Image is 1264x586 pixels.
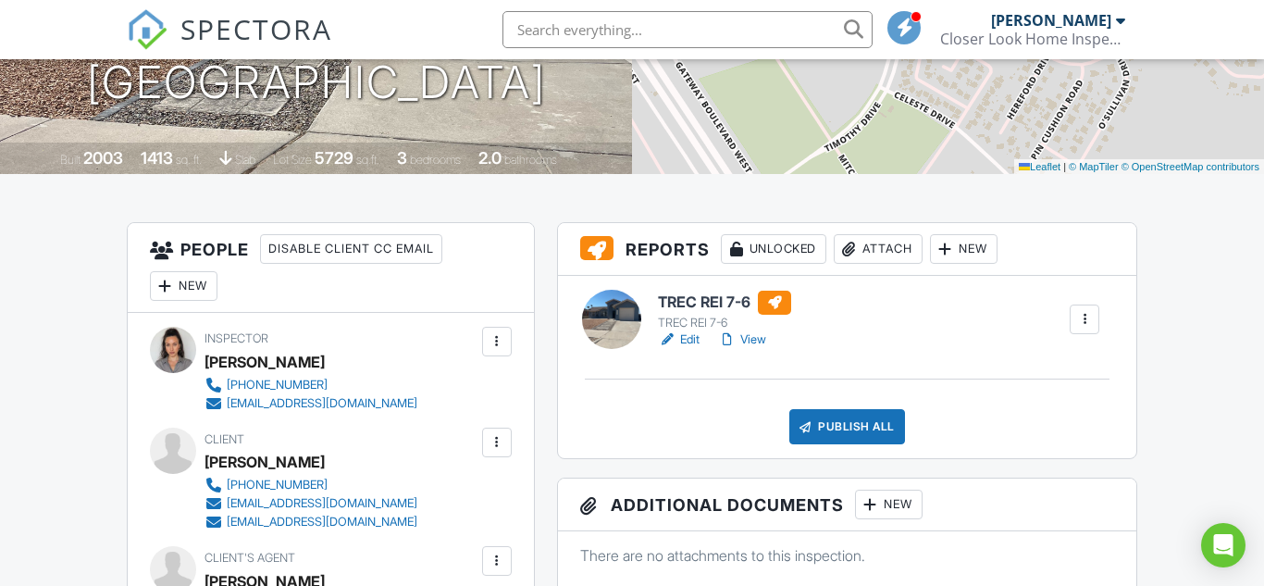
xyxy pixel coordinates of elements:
span: bedrooms [410,153,461,167]
div: TREC REI 7-6 [658,316,791,330]
span: | [1063,161,1066,172]
div: [EMAIL_ADDRESS][DOMAIN_NAME] [227,396,417,411]
div: New [855,490,923,519]
div: [EMAIL_ADDRESS][DOMAIN_NAME] [227,496,417,511]
h3: Additional Documents [558,479,1136,531]
a: © MapTiler [1069,161,1119,172]
div: [PHONE_NUMBER] [227,378,328,393]
a: [EMAIL_ADDRESS][DOMAIN_NAME] [204,494,417,513]
div: Open Intercom Messenger [1201,523,1245,567]
a: [PHONE_NUMBER] [204,476,417,494]
span: SPECTORA [180,9,332,48]
div: 3 [397,148,407,168]
span: bathrooms [504,153,557,167]
div: Closer Look Home Inspections, LLC [940,30,1125,48]
a: © OpenStreetMap contributors [1121,161,1259,172]
div: 5729 [315,148,353,168]
a: TREC REI 7-6 TREC REI 7-6 [658,291,791,331]
div: Disable Client CC Email [260,234,442,264]
span: slab [235,153,255,167]
input: Search everything... [502,11,873,48]
div: [PERSON_NAME] [991,11,1111,30]
img: The Best Home Inspection Software - Spectora [127,9,167,50]
span: Client [204,432,244,446]
div: [PERSON_NAME] [204,348,325,376]
span: sq.ft. [356,153,379,167]
div: Unlocked [721,234,826,264]
a: Edit [658,330,700,349]
a: [PHONE_NUMBER] [204,376,417,394]
h3: Reports [558,223,1136,276]
div: 2.0 [478,148,502,168]
span: Lot Size [273,153,312,167]
div: [EMAIL_ADDRESS][DOMAIN_NAME] [227,515,417,530]
div: [PHONE_NUMBER] [227,478,328,492]
h6: TREC REI 7-6 [658,291,791,315]
div: 2003 [83,148,123,168]
div: New [930,234,998,264]
div: Publish All [789,409,905,444]
div: New [150,271,217,301]
span: sq. ft. [176,153,202,167]
div: 1413 [141,148,173,168]
div: [PERSON_NAME] [204,448,325,476]
a: [EMAIL_ADDRESS][DOMAIN_NAME] [204,394,417,413]
span: Built [60,153,81,167]
div: Attach [834,234,923,264]
p: There are no attachments to this inspection. [580,545,1114,566]
a: View [718,330,766,349]
h3: People [128,223,534,313]
span: Inspector [204,331,268,345]
span: Client's Agent [204,551,295,565]
a: Leaflet [1019,161,1060,172]
a: SPECTORA [127,25,332,64]
a: [EMAIL_ADDRESS][DOMAIN_NAME] [204,513,417,531]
